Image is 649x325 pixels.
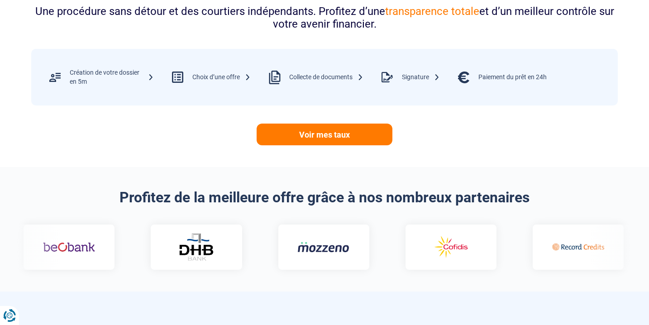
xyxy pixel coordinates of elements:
[43,234,95,260] img: Beobank
[402,73,440,82] div: Signature
[257,124,392,145] a: Voir mes taux
[70,68,154,86] div: Création de votre dossier en 5m
[31,189,618,206] h2: Profitez de la meilleure offre grâce à nos nombreux partenaires
[289,73,363,82] div: Collecte de documents
[31,5,618,31] div: Une procédure sans détour et des courtiers indépendants. Profitez d’une et d’un meilleur contrôle...
[478,73,547,82] div: Paiement du prêt en 24h
[178,233,214,261] img: DHB Bank
[192,73,251,82] div: Choix d’une offre
[385,5,479,18] span: transparence totale
[297,241,349,253] img: Mozzeno
[425,234,477,260] img: Cofidis
[552,234,604,260] img: Record credits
